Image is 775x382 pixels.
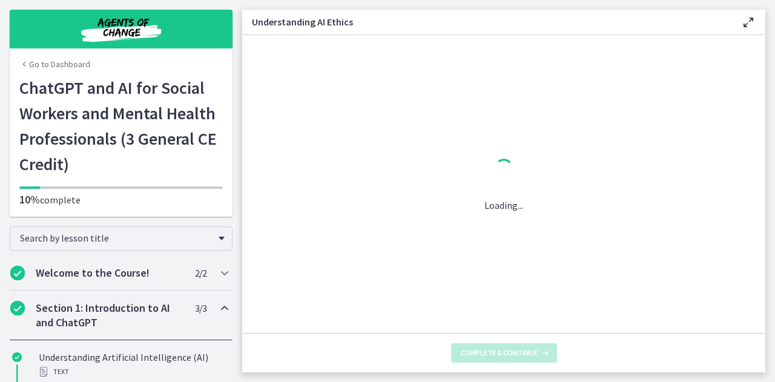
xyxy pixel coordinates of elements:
h1: ChatGPT and AI for Social Workers and Mental Health Professionals (3 General CE Credit) [19,75,223,177]
p: Loading... [484,198,523,212]
img: Agents of Change [48,15,194,44]
a: Go to Dashboard [19,58,90,70]
span: 10% [19,193,40,206]
h2: Section 1: Introduction to AI and ChatGPT [36,301,183,330]
span: 3 / 3 [195,301,206,315]
h3: Understanding AI Ethics [252,15,722,29]
div: Search by lesson title [10,226,232,251]
div: Text [39,364,228,379]
span: 2 / 2 [195,266,206,280]
span: Search by lesson title [20,232,213,244]
div: 1 [484,156,523,183]
h2: Welcome to the Course! [36,266,183,280]
p: complete [19,193,223,207]
i: Completed [10,301,25,315]
i: Completed [10,266,25,280]
button: Complete & continue [451,343,557,363]
i: Completed [12,352,22,362]
span: Complete & continue [461,348,538,358]
div: Understanding Artificial Intelligence (AI) [39,350,228,379]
